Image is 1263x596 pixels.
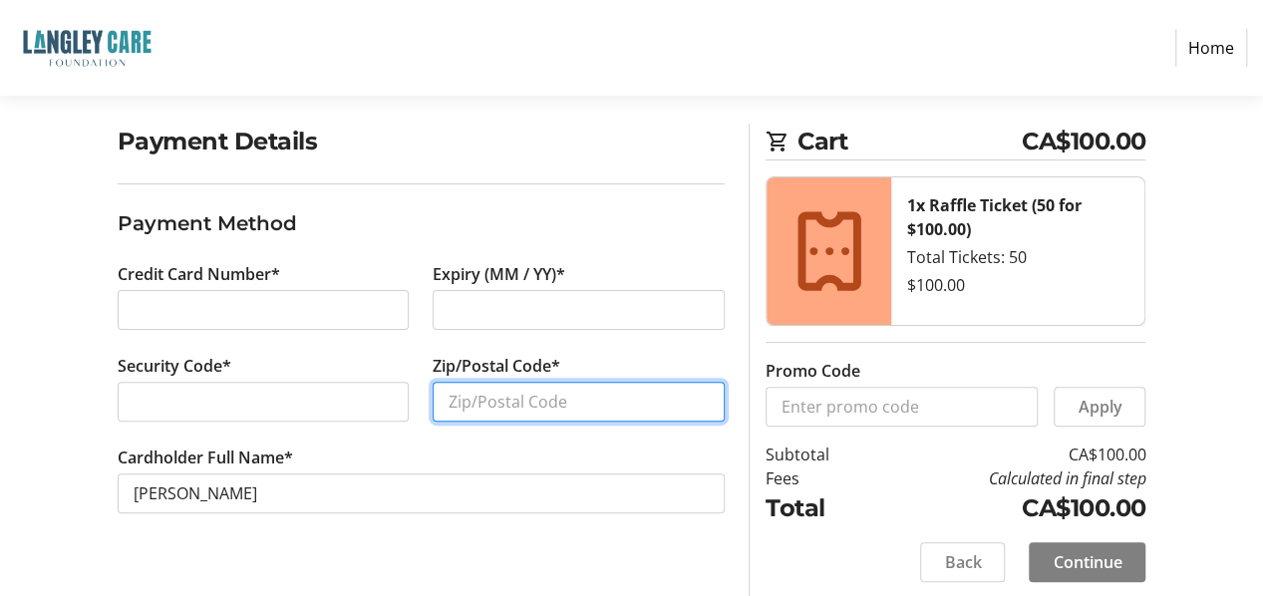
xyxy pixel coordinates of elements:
label: Credit Card Number* [118,262,280,286]
td: CA$100.00 [875,490,1145,526]
iframe: Secure card number input frame [134,298,394,322]
iframe: Secure expiration date input frame [449,298,709,322]
iframe: Secure CVC input frame [134,390,394,414]
a: Home [1175,29,1247,67]
td: Subtotal [766,443,875,466]
td: Fees [766,466,875,490]
label: Expiry (MM / YY)* [433,262,565,286]
div: $100.00 [907,273,1128,297]
span: CA$100.00 [1022,124,1146,159]
h3: Payment Method [118,208,726,238]
label: Zip/Postal Code* [433,354,560,378]
strong: 1x Raffle Ticket (50 for $100.00) [907,194,1082,240]
button: Apply [1054,387,1145,427]
label: Security Code* [118,354,231,378]
input: Zip/Postal Code [433,382,725,422]
label: Cardholder Full Name* [118,446,293,469]
span: Continue [1053,550,1121,574]
h2: Payment Details [118,124,726,159]
span: Apply [1078,395,1121,419]
span: Cart [797,124,1022,159]
div: Total Tickets: 50 [907,245,1128,269]
td: CA$100.00 [875,443,1145,466]
button: Back [920,542,1005,582]
span: Back [944,550,981,574]
label: Promo Code [766,359,860,383]
img: Langley Care Foundation 's Logo [16,8,158,88]
td: Calculated in final step [875,466,1145,490]
input: Enter promo code [766,387,1038,427]
input: Card Holder Name [118,473,726,513]
button: Continue [1029,542,1145,582]
td: Total [766,490,875,526]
